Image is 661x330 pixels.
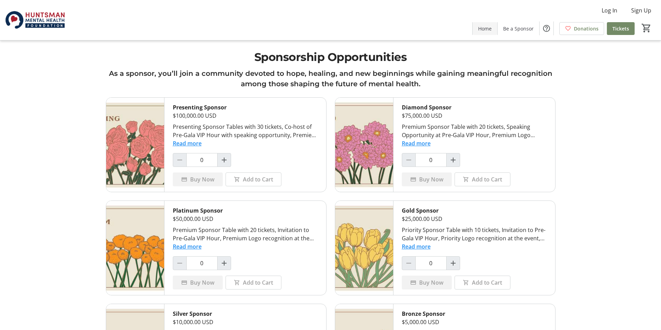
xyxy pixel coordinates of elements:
span: Sign Up [631,6,651,15]
a: Tickets [607,22,635,35]
img: Presenting Sponsor [106,98,164,192]
input: Diamond Sponsor Quantity [415,153,447,167]
h3: As a sponsor, you’ll join a community devoted to hope, healing, and new beginnings while gaining ... [106,68,556,89]
input: Platinum Sponsor Quantity [186,256,218,270]
button: Cart [640,22,653,34]
button: Help [540,21,553,35]
input: Gold Sponsor Quantity [415,256,447,270]
button: Sign Up [626,5,657,16]
h1: Sponsorship Opportunities [106,49,556,65]
button: Read more [173,139,202,148]
a: Home [473,22,497,35]
img: Huntsman Mental Health Foundation's Logo [4,3,66,37]
span: Log In [602,6,617,15]
div: $75,000.00 USD [402,112,547,120]
div: $100,000.00 USD [173,112,318,120]
img: Gold Sponsor [335,201,393,295]
span: Donations [574,25,599,32]
button: Read more [173,242,202,251]
button: Read more [402,242,431,251]
div: Silver Sponsor [173,310,318,318]
div: $50,000.00 USD [173,215,318,223]
div: Presenting Sponsor Tables with 30 tickets, Co-host of Pre-Gala VIP Hour with speaking opportunity... [173,123,318,139]
div: Bronze Sponsor [402,310,547,318]
div: Platinum Sponsor [173,206,318,215]
div: Presenting Sponsor [173,103,318,112]
div: $5,000.00 USD [402,318,547,326]
a: Be a Sponsor [498,22,539,35]
img: Platinum Sponsor [106,201,164,295]
div: Priority Sponsor Table with 10 tickets, Invitation to Pre-Gala VIP Hour, Priority Logo recognitio... [402,226,547,242]
div: Gold Sponsor [402,206,547,215]
img: Diamond Sponsor [335,98,393,192]
button: Log In [596,5,623,16]
span: Be a Sponsor [503,25,534,32]
span: Home [478,25,492,32]
button: Increment by one [218,153,231,167]
input: Presenting Sponsor Quantity [186,153,218,167]
div: $25,000.00 USD [402,215,547,223]
span: Tickets [612,25,629,32]
div: Diamond Sponsor [402,103,547,112]
button: Increment by one [447,257,460,270]
div: $10,000.00 USD [173,318,318,326]
button: Increment by one [447,153,460,167]
a: Donations [559,22,604,35]
div: Premium Sponsor Table with 20 tickets, Invitation to Pre-Gala VIP Hour, Premium Logo recognition ... [173,226,318,242]
button: Read more [402,139,431,148]
div: Premium Sponsor Table with 20 tickets, Speaking Opportunity at Pre-Gala VIP Hour, Premium Logo re... [402,123,547,139]
button: Increment by one [218,257,231,270]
